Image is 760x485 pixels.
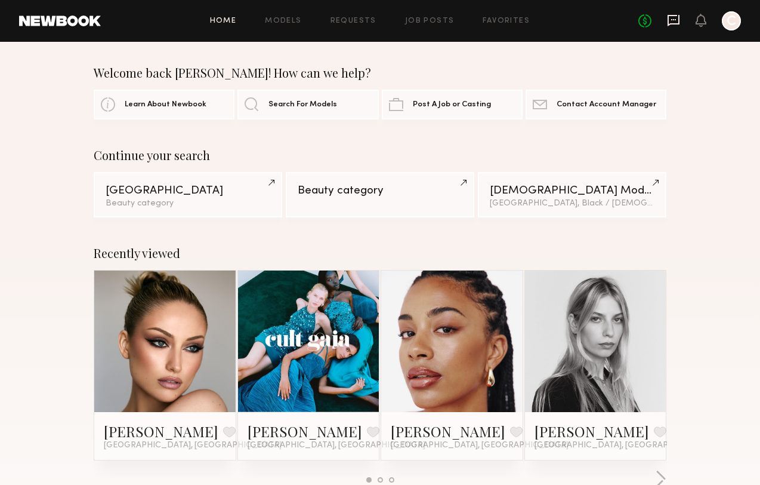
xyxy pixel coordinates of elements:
[265,17,301,25] a: Models
[94,172,282,217] a: [GEOGRAPHIC_DATA]Beauty category
[237,90,378,119] a: Search For Models
[490,199,654,208] div: [GEOGRAPHIC_DATA], Black / [DEMOGRAPHIC_DATA]
[106,185,270,197] div: [GEOGRAPHIC_DATA]
[535,422,649,441] a: [PERSON_NAME]
[94,66,666,80] div: Welcome back [PERSON_NAME]! How can we help?
[722,11,741,30] a: C
[478,172,666,217] a: [DEMOGRAPHIC_DATA] Models[GEOGRAPHIC_DATA], Black / [DEMOGRAPHIC_DATA]
[391,441,569,450] span: [GEOGRAPHIC_DATA], [GEOGRAPHIC_DATA]
[286,172,474,217] a: Beauty category
[94,246,666,260] div: Recently viewed
[413,101,491,109] span: Post A Job or Casting
[382,90,523,119] a: Post A Job or Casting
[210,17,237,25] a: Home
[557,101,656,109] span: Contact Account Manager
[94,148,666,162] div: Continue your search
[248,441,425,450] span: [GEOGRAPHIC_DATA], [GEOGRAPHIC_DATA]
[526,90,666,119] a: Contact Account Manager
[298,185,462,197] div: Beauty category
[125,101,206,109] span: Learn About Newbook
[535,441,712,450] span: [GEOGRAPHIC_DATA], [GEOGRAPHIC_DATA]
[330,17,376,25] a: Requests
[483,17,530,25] a: Favorites
[248,422,362,441] a: [PERSON_NAME]
[391,422,505,441] a: [PERSON_NAME]
[104,422,218,441] a: [PERSON_NAME]
[94,90,234,119] a: Learn About Newbook
[490,185,654,197] div: [DEMOGRAPHIC_DATA] Models
[106,199,270,208] div: Beauty category
[405,17,455,25] a: Job Posts
[104,441,282,450] span: [GEOGRAPHIC_DATA], [GEOGRAPHIC_DATA]
[268,101,337,109] span: Search For Models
